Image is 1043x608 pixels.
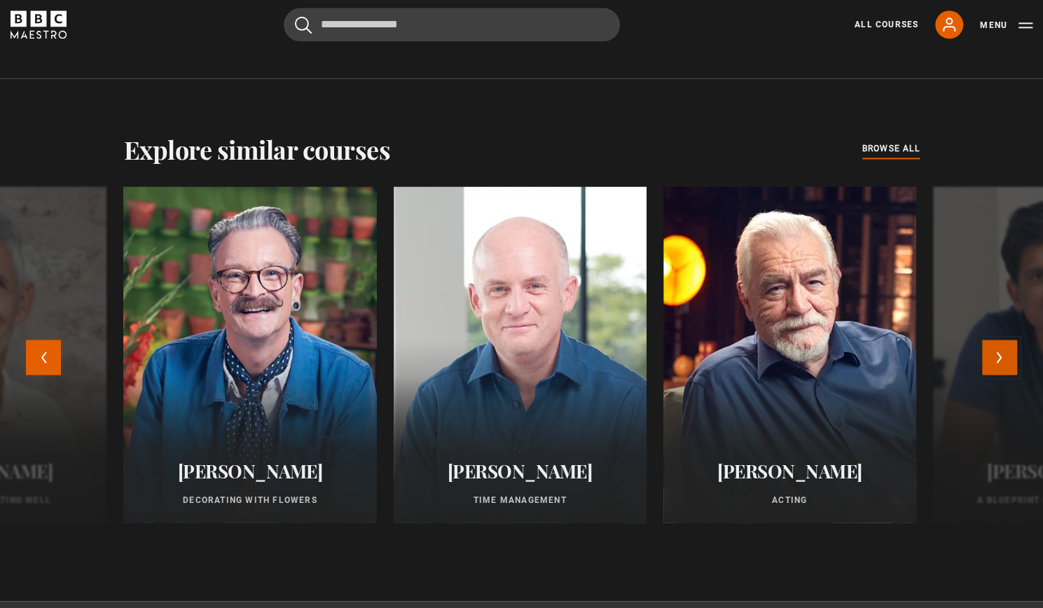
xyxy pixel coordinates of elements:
a: [PERSON_NAME] Time Management [394,186,647,523]
a: browse all [862,141,920,157]
p: Time Management [410,493,630,506]
input: Search [284,8,620,41]
p: Acting [680,493,899,506]
button: Toggle navigation [980,18,1032,32]
svg: BBC Maestro [11,11,67,39]
a: [PERSON_NAME] Acting [663,186,916,523]
button: Submit the search query [295,16,312,34]
a: All Courses [855,18,918,31]
span: browse all [862,141,920,156]
h2: Explore similar courses [124,134,391,164]
p: Decorating With Flowers [140,493,359,506]
h2: [PERSON_NAME] [410,460,630,482]
h2: [PERSON_NAME] [140,460,359,482]
a: [PERSON_NAME] Decorating With Flowers [123,186,376,523]
h2: [PERSON_NAME] [680,460,899,482]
